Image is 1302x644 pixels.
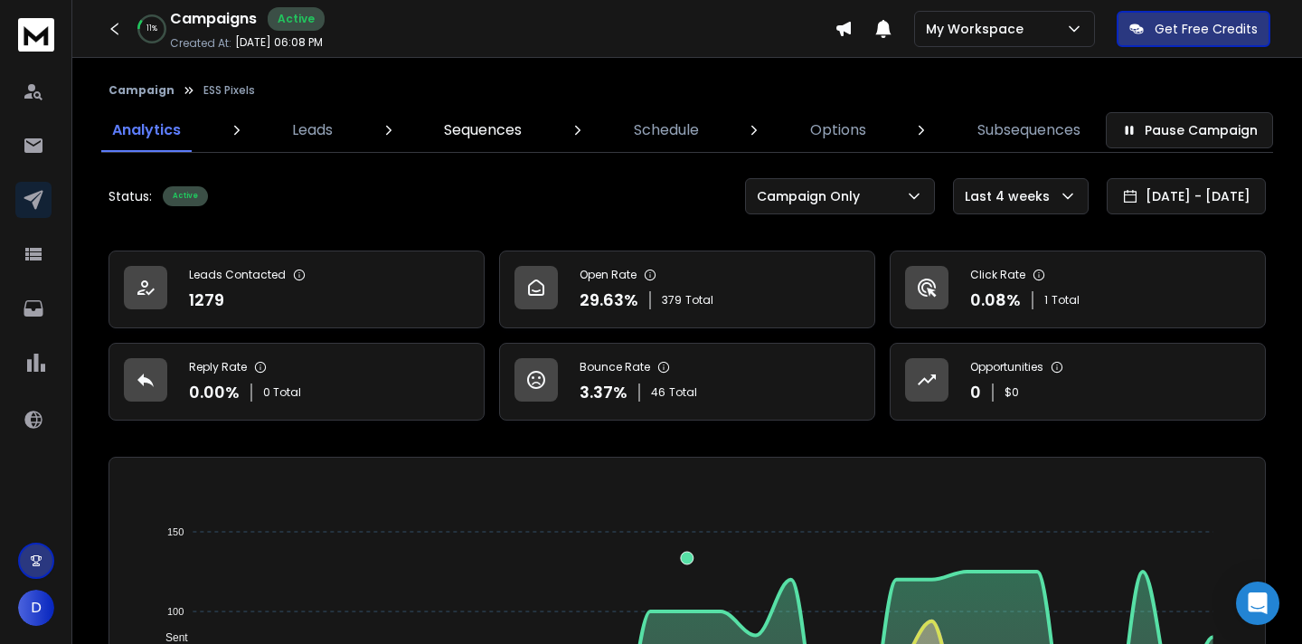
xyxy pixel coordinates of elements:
[18,18,54,52] img: logo
[203,83,255,98] p: ESS Pixels
[281,109,344,152] a: Leads
[292,119,333,141] p: Leads
[108,251,485,328] a: Leads Contacted1279
[580,360,650,374] p: Bounce Rate
[967,109,1091,152] a: Subsequences
[890,343,1266,421] a: Opportunities0$0
[268,7,325,31] div: Active
[152,631,188,644] span: Sent
[108,83,175,98] button: Campaign
[189,288,224,313] p: 1279
[651,385,665,400] span: 46
[1052,293,1080,308] span: Total
[890,251,1266,328] a: Click Rate0.08%1Total
[662,293,682,308] span: 379
[977,119,1080,141] p: Subsequences
[970,360,1043,374] p: Opportunities
[189,380,240,405] p: 0.00 %
[1236,582,1279,625] div: Open Intercom Messenger
[799,109,877,152] a: Options
[167,606,184,617] tspan: 100
[263,385,301,400] p: 0 Total
[965,187,1057,205] p: Last 4 weeks
[580,380,627,405] p: 3.37 %
[146,24,157,34] p: 11 %
[685,293,713,308] span: Total
[970,268,1025,282] p: Click Rate
[163,186,208,206] div: Active
[235,35,323,50] p: [DATE] 06:08 PM
[18,590,54,626] button: D
[1044,293,1048,308] span: 1
[499,251,875,328] a: Open Rate29.63%379Total
[926,20,1031,38] p: My Workspace
[1155,20,1258,38] p: Get Free Credits
[167,526,184,537] tspan: 150
[189,360,247,374] p: Reply Rate
[970,288,1021,313] p: 0.08 %
[810,119,866,141] p: Options
[499,343,875,421] a: Bounce Rate3.37%46Total
[1117,11,1270,47] button: Get Free Credits
[170,36,231,51] p: Created At:
[1106,112,1273,148] button: Pause Campaign
[970,380,981,405] p: 0
[580,288,638,313] p: 29.63 %
[444,119,522,141] p: Sequences
[757,187,867,205] p: Campaign Only
[108,187,152,205] p: Status:
[101,109,192,152] a: Analytics
[580,268,637,282] p: Open Rate
[170,8,257,30] h1: Campaigns
[669,385,697,400] span: Total
[108,343,485,421] a: Reply Rate0.00%0 Total
[634,119,699,141] p: Schedule
[1005,385,1019,400] p: $ 0
[189,268,286,282] p: Leads Contacted
[433,109,533,152] a: Sequences
[623,109,710,152] a: Schedule
[112,119,181,141] p: Analytics
[1107,178,1266,214] button: [DATE] - [DATE]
